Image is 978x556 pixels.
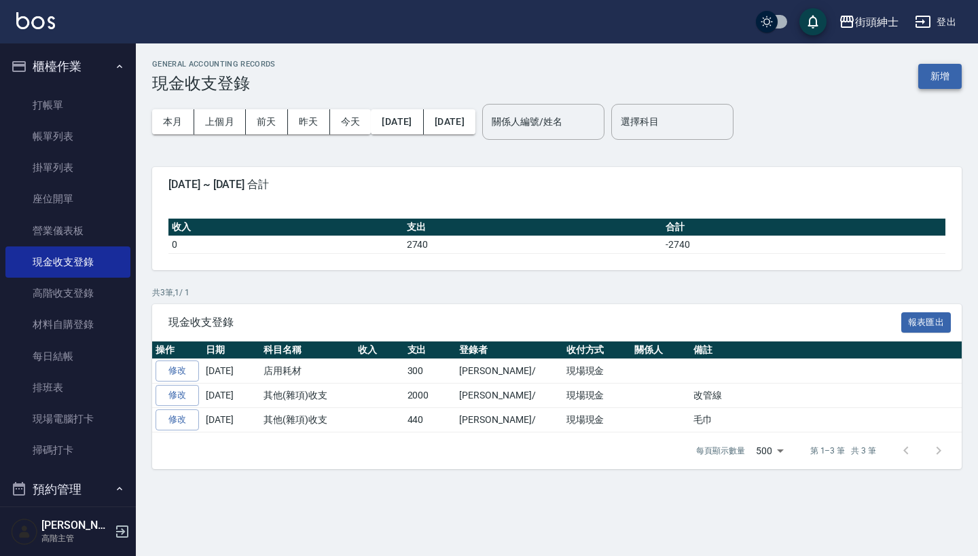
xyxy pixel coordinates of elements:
[152,60,276,69] h2: GENERAL ACCOUNTING RECORDS
[5,278,130,309] a: 高階收支登錄
[855,14,899,31] div: 街頭紳士
[404,359,456,384] td: 300
[260,359,355,384] td: 店用耗材
[404,407,456,432] td: 440
[5,215,130,246] a: 營業儀表板
[404,384,456,408] td: 2000
[563,341,632,359] th: 收付方式
[260,407,355,432] td: 其他(雜項)收支
[403,236,662,253] td: 2740
[456,341,562,359] th: 登錄者
[156,409,199,430] a: 修改
[456,407,562,432] td: [PERSON_NAME]/
[5,183,130,215] a: 座位開單
[168,236,403,253] td: 0
[424,109,475,134] button: [DATE]
[202,407,260,432] td: [DATE]
[5,372,130,403] a: 排班表
[246,109,288,134] button: 前天
[833,8,904,36] button: 街頭紳士
[563,407,632,432] td: 現場現金
[5,49,130,84] button: 櫃檯作業
[260,341,355,359] th: 科目名稱
[918,64,962,89] button: 新增
[168,178,945,191] span: [DATE] ~ [DATE] 合計
[5,434,130,466] a: 掃碼打卡
[41,519,111,532] h5: [PERSON_NAME]
[202,341,260,359] th: 日期
[5,90,130,121] a: 打帳單
[168,316,901,329] span: 現金收支登錄
[202,384,260,408] td: [DATE]
[662,236,945,253] td: -2740
[403,219,662,236] th: 支出
[156,360,199,382] a: 修改
[918,69,962,82] a: 新增
[202,359,260,384] td: [DATE]
[901,312,952,333] button: 報表匯出
[194,109,246,134] button: 上個月
[456,359,562,384] td: [PERSON_NAME]/
[16,12,55,29] img: Logo
[631,341,690,359] th: 關係人
[156,385,199,406] a: 修改
[5,246,130,278] a: 現金收支登錄
[810,445,876,457] p: 第 1–3 筆 共 3 筆
[5,472,130,507] button: 預約管理
[152,109,194,134] button: 本月
[799,8,827,35] button: save
[404,341,456,359] th: 支出
[901,315,952,328] a: 報表匯出
[5,403,130,434] a: 現場電腦打卡
[152,286,962,299] p: 共 3 筆, 1 / 1
[288,109,330,134] button: 昨天
[371,109,423,134] button: [DATE]
[152,341,202,359] th: 操作
[909,10,962,35] button: 登出
[456,384,562,408] td: [PERSON_NAME]/
[696,445,745,457] p: 每頁顯示數量
[260,384,355,408] td: 其他(雜項)收支
[355,341,404,359] th: 收入
[168,219,403,236] th: 收入
[11,518,38,545] img: Person
[563,384,632,408] td: 現場現金
[563,359,632,384] td: 現場現金
[5,309,130,340] a: 材料自購登錄
[750,432,789,469] div: 500
[330,109,372,134] button: 今天
[5,121,130,152] a: 帳單列表
[41,532,111,544] p: 高階主管
[152,74,276,93] h3: 現金收支登錄
[662,219,945,236] th: 合計
[5,152,130,183] a: 掛單列表
[5,341,130,372] a: 每日結帳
